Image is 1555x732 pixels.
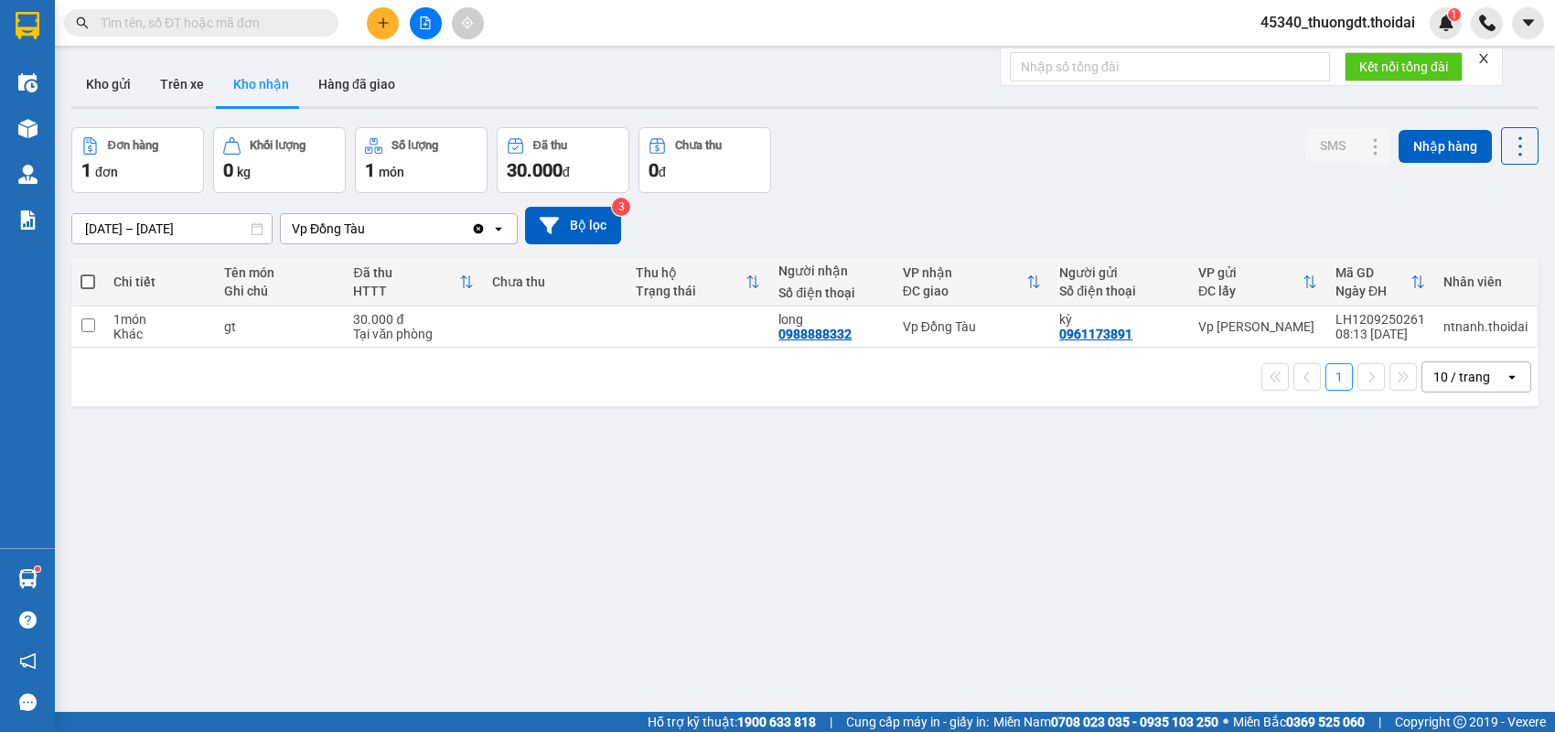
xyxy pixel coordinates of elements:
[1326,258,1434,307] th: Toggle SortBy
[452,7,484,39] button: aim
[659,165,666,179] span: đ
[344,258,483,307] th: Toggle SortBy
[612,198,630,216] sup: 3
[76,16,89,29] span: search
[1451,8,1457,21] span: 1
[18,210,38,230] img: solution-icon
[223,159,233,181] span: 0
[1233,712,1365,732] span: Miền Bắc
[1059,284,1180,298] div: Số điện thoại
[113,274,206,289] div: Chi tiết
[993,712,1218,732] span: Miền Nam
[419,16,432,29] span: file-add
[737,715,816,729] strong: 1900 633 818
[1345,52,1463,81] button: Kết nối tổng đài
[1399,130,1492,163] button: Nhập hàng
[1325,363,1353,391] button: 1
[1189,258,1326,307] th: Toggle SortBy
[894,258,1050,307] th: Toggle SortBy
[367,7,399,39] button: plus
[1059,327,1132,341] div: 0961173891
[1479,15,1496,31] img: phone-icon
[18,569,38,588] img: warehouse-icon
[81,159,91,181] span: 1
[379,165,404,179] span: món
[19,652,37,670] span: notification
[224,265,336,280] div: Tên món
[507,159,563,181] span: 30.000
[461,16,474,29] span: aim
[1433,368,1490,386] div: 10 / trang
[292,220,365,238] div: Vp Đồng Tàu
[1335,327,1425,341] div: 08:13 [DATE]
[1378,712,1381,732] span: |
[353,327,474,341] div: Tại văn phòng
[1520,15,1537,31] span: caret-down
[638,127,771,193] button: Chưa thu0đ
[627,258,770,307] th: Toggle SortBy
[237,165,251,179] span: kg
[304,62,410,106] button: Hàng đã giao
[353,284,459,298] div: HTTT
[533,139,567,152] div: Đã thu
[1453,716,1466,728] span: copyright
[213,127,346,193] button: Khối lượng0kg
[491,221,506,236] svg: open
[1246,11,1430,34] span: 45340_thuongdt.thoidai
[778,285,884,300] div: Số điện thoại
[778,312,884,327] div: long
[19,611,37,629] span: question-circle
[365,159,375,181] span: 1
[72,214,272,243] input: Select a date range.
[778,327,852,341] div: 0988888332
[903,284,1026,298] div: ĐC giao
[1443,274,1528,289] div: Nhân viên
[903,265,1026,280] div: VP nhận
[636,284,746,298] div: Trạng thái
[1448,8,1461,21] sup: 1
[1505,370,1519,384] svg: open
[224,319,336,334] div: gt
[71,127,204,193] button: Đơn hàng1đơn
[1305,129,1360,162] button: SMS
[1512,7,1544,39] button: caret-down
[492,274,617,289] div: Chưa thu
[471,221,486,236] svg: Clear value
[1223,718,1228,726] span: ⚪️
[846,712,989,732] span: Cung cấp máy in - giấy in:
[1198,284,1303,298] div: ĐC lấy
[1051,715,1218,729] strong: 0708 023 035 - 0935 103 250
[353,265,459,280] div: Đã thu
[101,13,316,33] input: Tìm tên, số ĐT hoặc mã đơn
[1198,265,1303,280] div: VP gửi
[35,566,40,572] sup: 1
[525,207,621,244] button: Bộ lọc
[830,712,832,732] span: |
[113,327,206,341] div: Khác
[1335,284,1410,298] div: Ngày ĐH
[675,139,722,152] div: Chưa thu
[377,16,390,29] span: plus
[1335,312,1425,327] div: LH1209250261
[1059,312,1180,327] div: kỳ
[108,139,158,152] div: Đơn hàng
[1059,265,1180,280] div: Người gửi
[1443,319,1528,334] div: ntnanh.thoidai
[903,319,1041,334] div: Vp Đồng Tàu
[1438,15,1454,31] img: icon-new-feature
[649,159,659,181] span: 0
[410,7,442,39] button: file-add
[353,312,474,327] div: 30.000 đ
[1335,265,1410,280] div: Mã GD
[113,312,206,327] div: 1 món
[648,712,816,732] span: Hỗ trợ kỹ thuật:
[1286,715,1365,729] strong: 0369 525 060
[1198,319,1317,334] div: Vp [PERSON_NAME]
[250,139,306,152] div: Khối lượng
[16,12,39,39] img: logo-vxr
[1359,57,1448,77] span: Kết nối tổng đài
[391,139,438,152] div: Số lượng
[497,127,629,193] button: Đã thu30.000đ
[95,165,118,179] span: đơn
[18,165,38,184] img: warehouse-icon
